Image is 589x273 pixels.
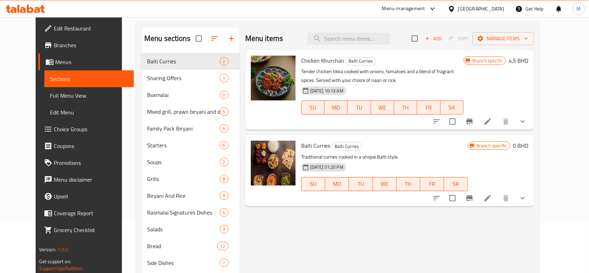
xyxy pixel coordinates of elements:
span: Coupons [54,142,129,150]
span: 12 [217,243,228,250]
span: 4 [220,125,228,132]
button: delete [497,190,514,206]
span: Soups [147,158,220,166]
span: Mixed grill, prawn biryani and daal makhana [147,107,220,116]
span: TH [397,103,414,113]
a: Edit menu item [483,117,492,126]
span: SA [443,103,461,113]
button: Branch-specific-item [461,190,478,206]
button: WE [371,100,394,114]
a: Edit Menu [44,104,134,121]
a: Choice Groups [38,121,134,138]
span: Branch specific [470,57,506,64]
span: Select to update [445,114,460,129]
div: Starters [147,141,220,149]
span: Family Pack Biryani [147,124,220,133]
button: SA [444,177,468,191]
div: items [220,57,228,65]
button: TU [348,100,371,114]
h6: 4.5 BHD [509,56,528,65]
div: Bread12 [141,238,240,254]
div: Balti Curries [147,57,220,65]
span: TU [352,179,370,189]
button: sort-choices [428,113,445,130]
span: Promotions [54,159,129,167]
button: SU [301,100,325,114]
div: items [220,124,228,133]
span: Edit Menu [50,108,129,117]
button: TU [349,177,373,191]
span: 1.0.0 [57,245,68,254]
span: Branch specific [474,142,510,149]
span: Grills [147,175,220,183]
span: Branches [54,41,129,49]
span: MO [327,103,345,113]
button: show more [514,113,531,130]
span: Grocery Checklist [54,226,129,234]
span: Add [424,35,443,43]
div: Balti Curries [332,142,362,150]
span: Edit Restaurant [54,24,129,33]
span: SA [447,179,465,189]
div: items [220,74,228,82]
span: WE [374,103,391,113]
a: Menus [38,54,134,70]
span: [DATE] 10:13 AM [307,87,346,94]
span: MO [328,179,346,189]
div: Boxmalai0 [141,86,240,103]
div: items [220,259,228,267]
span: TH [399,179,417,189]
div: Soups2 [141,154,240,170]
span: 8 [220,176,228,182]
span: FR [420,103,437,113]
div: items [220,91,228,99]
span: Coverage Report [54,209,129,217]
div: Menu-management [382,5,425,13]
span: Side Dishes [147,259,220,267]
span: 2 [220,58,228,65]
button: Manage items [473,32,534,45]
a: Sections [44,70,134,87]
span: Boxmalai [147,91,220,99]
span: Salads [147,225,220,233]
div: Mixed grill, prawn biryani and daal makhana5 [141,103,240,120]
span: Balti Curries [346,57,376,65]
span: Choice Groups [54,125,129,133]
span: 5 [220,108,228,115]
span: Sharing Offers [147,74,220,82]
span: Get support on: [39,257,71,266]
a: Upsell [38,188,134,205]
span: Balti Curries [301,140,330,151]
span: Select section [407,31,422,46]
img: Balti Curries [251,141,296,185]
span: 9 [220,192,228,199]
button: TH [394,100,417,114]
div: items [220,107,228,116]
div: items [217,242,228,250]
button: Branch-specific-item [461,113,478,130]
span: 6 [220,142,228,149]
h2: Menu items [245,33,283,44]
span: TU [350,103,368,113]
span: FR [423,179,441,189]
div: items [220,191,228,200]
div: Starters6 [141,137,240,154]
span: Bread [147,242,217,250]
button: SA [441,100,464,114]
button: WE [373,177,397,191]
button: FR [420,177,444,191]
div: items [220,208,228,217]
div: items [220,141,228,149]
h6: 0 BHD [513,141,528,150]
div: items [220,158,228,166]
a: Edit Restaurant [38,20,134,37]
a: Menu disclaimer [38,171,134,188]
div: Biryani And Rice [147,191,220,200]
span: M [576,5,581,13]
